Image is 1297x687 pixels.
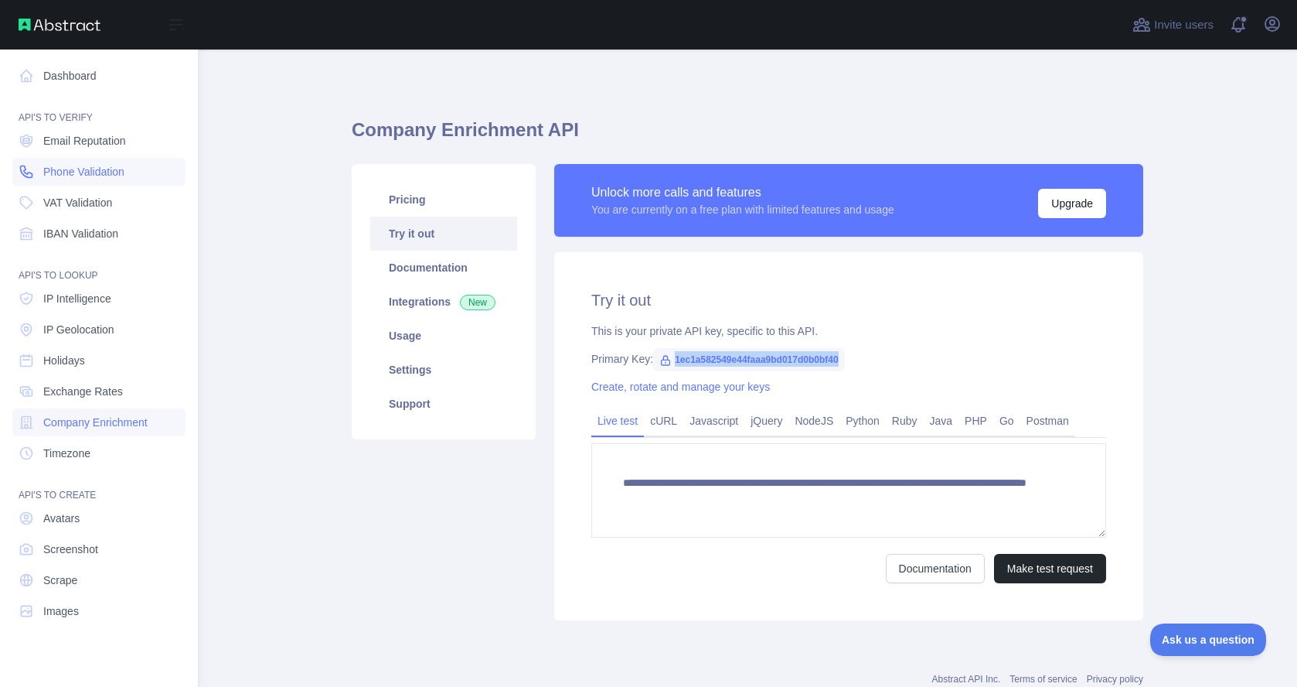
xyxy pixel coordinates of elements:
span: 1ec1a582549e44faaa9bd017d0b0bf40 [653,348,845,371]
a: Create, rotate and manage your keys [591,381,770,393]
a: IP Geolocation [12,316,186,343]
span: IP Intelligence [43,291,111,306]
a: cURL [644,408,683,433]
a: Live test [591,408,644,433]
div: This is your private API key, specific to this API. [591,323,1106,339]
span: Scrape [43,572,77,588]
span: Avatars [43,511,80,526]
a: Holidays [12,347,186,374]
div: Unlock more calls and features [591,183,894,202]
h2: Try it out [591,289,1106,311]
img: Abstract API [19,19,100,31]
a: Go [993,408,1020,433]
span: Phone Validation [43,164,124,179]
span: Holidays [43,353,85,368]
a: Email Reputation [12,127,186,155]
a: Java [924,408,959,433]
a: IP Intelligence [12,285,186,313]
a: Support [370,387,517,421]
span: Screenshot [43,542,98,557]
span: IBAN Validation [43,226,118,241]
span: IP Geolocation [43,322,114,337]
a: Integrations New [370,285,517,319]
a: IBAN Validation [12,220,186,248]
iframe: Toggle Customer Support [1150,624,1266,656]
a: Scrape [12,566,186,594]
div: API'S TO CREATE [12,470,186,501]
a: NodeJS [788,408,839,433]
a: Abstract API Inc. [932,674,1001,685]
a: Postman [1020,408,1075,433]
a: Phone Validation [12,158,186,186]
span: Company Enrichment [43,415,148,430]
div: Primary Key: [591,351,1106,367]
a: Pricing [370,183,517,217]
a: Ruby [886,408,924,433]
a: Documentation [886,554,985,583]
a: Documentation [370,251,517,285]
a: Dashboard [12,62,186,90]
span: Invite users [1154,16,1214,34]
a: Try it out [370,217,517,251]
span: VAT Validation [43,195,112,210]
a: Timezone [12,439,186,467]
a: jQuery [744,408,788,433]
a: Privacy policy [1087,674,1143,685]
a: Usage [370,319,517,353]
a: Company Enrichment [12,408,186,436]
a: Avatars [12,504,186,532]
a: Terms of service [1009,674,1077,685]
a: Javascript [683,408,744,433]
a: Python [839,408,886,433]
h1: Company Enrichment API [352,118,1143,155]
a: VAT Validation [12,189,186,217]
div: API'S TO VERIFY [12,93,186,124]
a: Settings [370,353,517,387]
a: PHP [958,408,993,433]
span: New [460,295,495,310]
a: Images [12,597,186,625]
button: Invite users [1129,12,1217,37]
span: Email Reputation [43,133,126,149]
span: Images [43,603,79,619]
button: Make test request [994,554,1106,583]
div: You are currently on a free plan with limited features and usage [591,202,894,217]
span: Exchange Rates [43,384,123,399]
span: Timezone [43,446,90,461]
div: API'S TO LOOKUP [12,251,186,282]
a: Exchange Rates [12,378,186,405]
button: Upgrade [1038,189,1106,218]
a: Screenshot [12,535,186,563]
